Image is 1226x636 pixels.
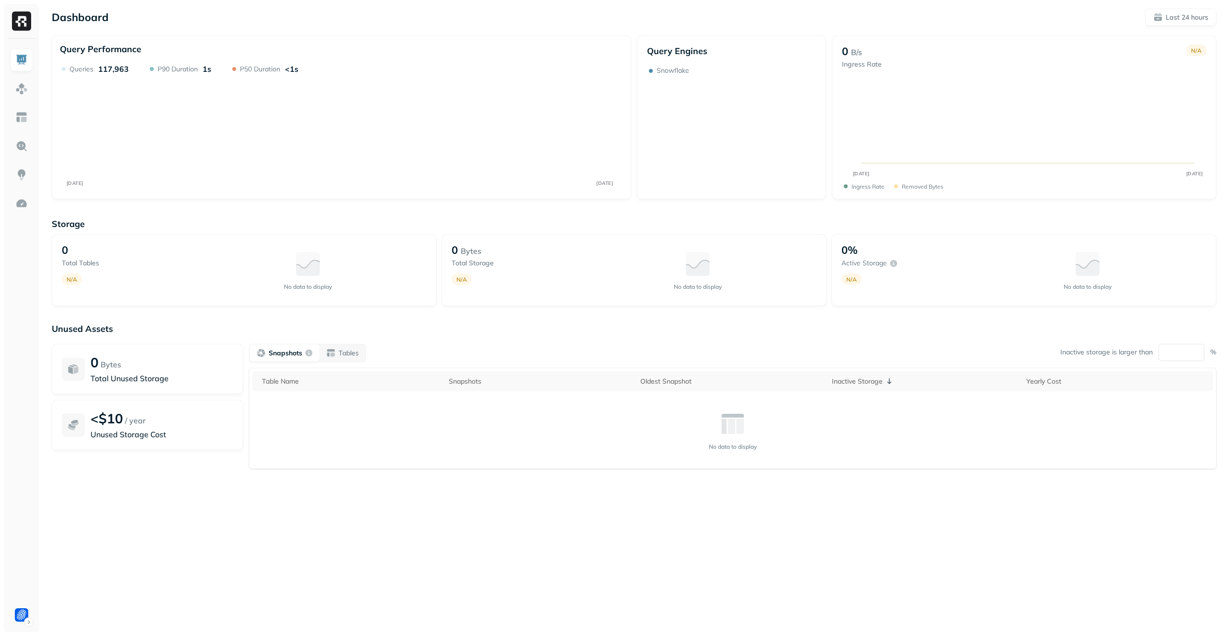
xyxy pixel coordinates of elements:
p: Ingress Rate [851,183,885,190]
p: Total storage [452,259,579,268]
p: Snowflake [657,66,689,75]
div: Oldest Snapshot [640,377,822,386]
p: Storage [52,218,1216,229]
p: Dashboard [52,11,109,24]
p: 117,963 [98,64,129,74]
p: Active storage [841,259,887,268]
p: Snapshots [269,349,302,358]
p: Last 24 hours [1166,13,1208,22]
p: Unused Assets [52,323,1216,334]
tspan: [DATE] [596,180,613,186]
p: % [1210,348,1216,357]
p: 0% [841,243,858,257]
p: P90 Duration [158,65,198,74]
div: Yearly Cost [1026,377,1208,386]
p: Ingress Rate [842,60,882,69]
p: No data to display [1064,283,1112,290]
p: No data to display [284,283,332,290]
p: 0 [452,243,458,257]
p: Unused Storage Cost [91,429,233,440]
p: No data to display [709,443,757,450]
p: P50 Duration [240,65,280,74]
p: Tables [339,349,359,358]
p: N/A [456,276,467,283]
p: Total Unused Storage [91,373,233,384]
p: Bytes [101,359,121,370]
p: No data to display [674,283,722,290]
img: Optimization [15,197,28,210]
p: <1s [285,64,298,74]
img: Ryft [12,11,31,31]
p: B/s [851,46,862,58]
p: N/A [846,276,857,283]
p: Queries [69,65,93,74]
img: Asset Explorer [15,111,28,124]
img: Forter [15,608,28,622]
button: Last 24 hours [1145,9,1216,26]
p: 0 [91,354,99,371]
p: Query Performance [60,44,141,55]
p: Inactive Storage [832,377,883,386]
tspan: [DATE] [1186,170,1203,177]
div: Snapshots [449,377,631,386]
tspan: [DATE] [853,170,870,177]
p: N/A [1191,47,1202,54]
p: 0 [62,243,68,257]
p: / year [125,415,146,426]
p: <$10 [91,410,123,427]
p: Total tables [62,259,190,268]
img: Insights [15,169,28,181]
img: Query Explorer [15,140,28,152]
p: N/A [67,276,77,283]
p: Query Engines [647,45,816,57]
img: Dashboard [15,54,28,66]
p: Removed bytes [902,183,943,190]
p: 1s [203,64,211,74]
p: Inactive storage is larger than [1060,348,1153,357]
img: Assets [15,82,28,95]
p: 0 [842,45,848,58]
tspan: [DATE] [67,180,83,186]
p: Bytes [461,245,481,257]
div: Table Name [262,377,439,386]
